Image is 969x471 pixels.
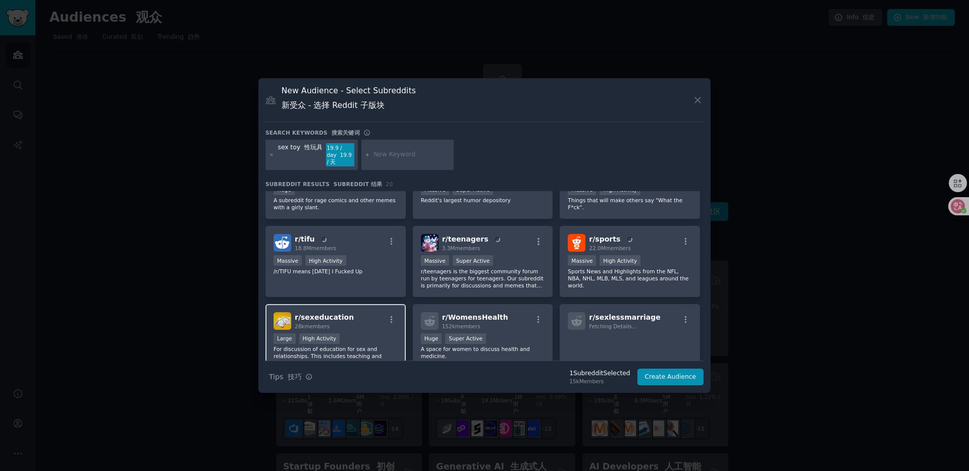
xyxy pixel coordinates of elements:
button: Create Audience [637,369,704,386]
span: 20 [386,181,393,187]
span: Fetching Details... [589,323,636,329]
span: r/ sports [589,235,634,243]
div: Super Active [453,255,494,266]
img: sexeducation [274,312,291,330]
span: r/ WomensHealth [442,313,508,321]
font: 性玩具 [304,144,322,151]
button: Tips 技巧 [265,368,316,386]
div: 19.9 / day [326,143,354,166]
img: tifu [274,234,291,252]
div: Large [274,333,296,344]
h3: New Audience - Select Subreddits [282,85,416,114]
span: r/ tifu [295,235,329,243]
p: For discussion of education for sex and relationships. This includes teaching and learning about ... [274,345,398,367]
div: Massive [568,255,596,266]
p: Reddit's largest humor depository [421,197,545,204]
div: Massive [421,255,449,266]
span: r/ sexlessmarriage [589,313,660,321]
h3: Search keywords [265,129,360,136]
p: r/teenagers is the biggest community forum run by teenagers for teenagers. Our subreddit is prima... [421,268,545,289]
font: SUBREDDIT 结果 [334,181,383,187]
span: 152k members [442,323,480,329]
img: sports [568,234,585,252]
img: teenagers [421,234,439,252]
div: High Activity [600,255,640,266]
div: High Activity [305,255,346,266]
p: A subreddit for rage comics and other memes with a girly slant. [274,197,398,211]
font: 新受众 - 选择 Reddit 子版块 [282,100,385,110]
font: 19.9 / 天 [327,152,351,165]
div: sex toy [278,143,322,166]
p: A space for women to discuss health and medicine. [421,345,545,360]
div: 15k Members [569,378,630,385]
p: Things that will make others say "What the F*ck". [568,197,692,211]
span: 3.3M members [442,245,480,251]
span: r/ sexeducation [295,313,354,321]
span: 28k members [295,323,330,329]
div: Massive [274,255,302,266]
p: Sports News and Highlights from the NFL, NBA, NHL, MLB, MLS, and leagues around the world. [568,268,692,289]
span: r/ teenagers [442,235,503,243]
font: 搜索关键词 [332,130,360,136]
div: Super Active [445,333,486,344]
p: /r/TIFU means [DATE] I Fucked Up [274,268,398,275]
div: High Activity [299,333,340,344]
div: 1 Subreddit Selected [569,369,630,378]
font: 技巧 [288,373,302,381]
input: New Keyword [373,150,450,159]
span: Tips [269,372,302,382]
span: Subreddit Results [265,181,383,188]
span: 18.8M members [295,245,336,251]
div: Huge [421,333,442,344]
span: 22.0M members [589,245,630,251]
